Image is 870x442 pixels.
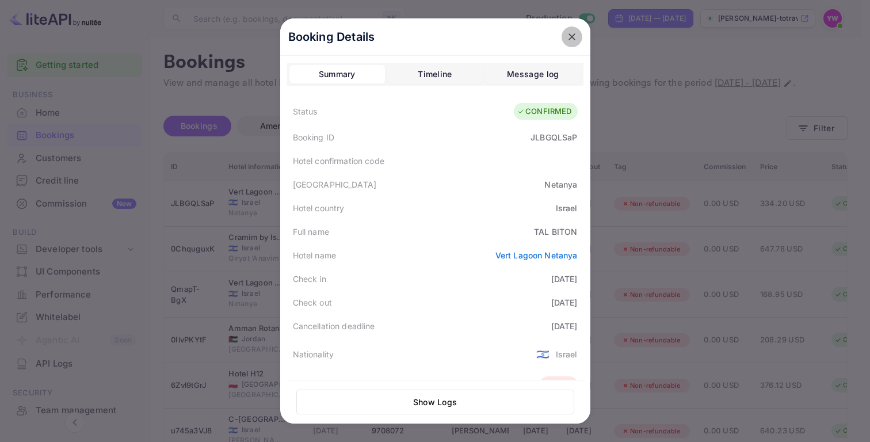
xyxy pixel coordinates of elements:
[517,106,571,117] div: CONFIRMED
[531,131,577,143] div: JLBGQLSaP
[485,65,581,83] button: Message log
[418,67,452,81] div: Timeline
[296,390,574,414] button: Show Logs
[293,348,334,360] div: Nationality
[562,26,582,47] button: close
[293,155,384,167] div: Hotel confirmation code
[507,67,559,81] div: Message log
[293,105,318,117] div: Status
[319,67,356,81] div: Summary
[293,226,329,238] div: Full name
[556,202,578,214] div: Israel
[544,178,577,190] div: Netanya
[534,226,577,238] div: TAL BITON
[293,273,326,285] div: Check in
[556,348,578,360] div: Israel
[387,65,483,83] button: Timeline
[551,320,578,332] div: [DATE]
[536,344,550,364] span: United States
[289,65,385,83] button: Summary
[543,379,572,391] div: NRFN
[293,379,307,391] div: Tag
[293,249,337,261] div: Hotel name
[551,296,578,308] div: [DATE]
[495,250,578,260] a: Vert Lagoon Netanya
[293,131,335,143] div: Booking ID
[293,320,375,332] div: Cancellation deadline
[551,273,578,285] div: [DATE]
[293,296,332,308] div: Check out
[293,178,377,190] div: [GEOGRAPHIC_DATA]
[288,28,375,45] p: Booking Details
[293,202,345,214] div: Hotel country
